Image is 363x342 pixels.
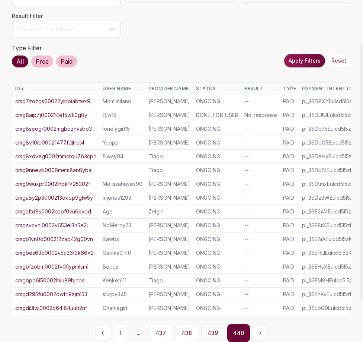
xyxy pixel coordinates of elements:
div: PAID [283,194,296,202]
div: Result [244,86,277,92]
div: Garima9140 [103,249,142,257]
div: Yuppp [103,139,142,146]
button: Apply Filters [284,54,325,67]
div: ONGOING [196,263,238,270]
div: PAID [283,235,296,243]
button: Previous page [95,326,110,341]
div: ONGOING [196,194,238,202]
a: cmg9wuxpr0002lhqk1x25302f [15,180,90,188]
button: 438 [175,324,198,342]
div: [PERSON_NAME] [148,125,190,133]
div: -- [244,249,277,257]
div: PAID [283,222,296,229]
div: -- [244,263,277,270]
div: ONGOING [196,98,238,105]
div: -- [244,304,277,312]
a: cmgd295fu0002dwfri9zjm153 [15,291,87,298]
div: -- [244,222,277,229]
div: ONGOING [196,208,238,215]
div: ONGOING [196,167,238,174]
span: ▲ [20,86,25,92]
div: -- [244,208,277,215]
div: -- [244,139,277,146]
a: cmg7zozgs00022yiboiabtwx9 [15,98,90,105]
a: cmg8v10ib00021477fdjtrot4 [15,139,84,146]
div: Tiago [148,153,190,160]
div: PAID [283,98,296,105]
div: [PERSON_NAME] [148,139,190,146]
div: Melissahayes90 [103,180,142,188]
div: -- [244,277,277,284]
div: [PERSON_NAME] [148,304,190,312]
div: ONGOING [196,153,238,160]
div: PAID [283,291,296,298]
div: mjones1293 [103,194,142,202]
div: ONGOING [196,222,238,229]
div: Becca [103,263,142,270]
div: Tiago [148,277,190,284]
div: -- [244,180,277,188]
div: ONGOING [196,304,238,312]
div: Tiago [148,167,190,174]
div: ONGOING [196,180,238,188]
a: cmgbfzobm0002fv0flypmlsm1 [15,263,89,270]
div: PAID [283,111,296,119]
div: -- [244,125,277,133]
div: ONGOING [196,235,238,243]
div: Bawbs [103,235,142,243]
div: [PERSON_NAME] [148,291,190,298]
div: [PERSON_NAME] [148,98,190,105]
div: [PERSON_NAME] [148,194,190,202]
button: 1 [113,324,128,342]
div: All [12,56,28,67]
label: Type Filter [12,44,42,52]
div: Charliegirl [103,304,142,312]
div: [PERSON_NAME] [148,180,190,188]
div: lonelygirl15 [103,125,142,133]
div: Age [103,208,142,215]
div: NoMercy23 [103,222,142,229]
button: 437 [149,324,172,342]
div: [PERSON_NAME] [148,249,190,257]
div: Paid [56,56,77,67]
div: Momimilano [103,98,142,105]
div: -- [244,291,277,298]
div: [PERSON_NAME] [148,111,190,119]
div: No_response [244,111,277,119]
div: -- [244,153,277,160]
div: -- [244,194,277,202]
div: PAID [283,277,296,284]
div: Status [196,86,238,92]
a: cmgdi3lwj0002o64i84uuh2nf [15,304,87,312]
a: cmga8y2p3000213okop9glw5y [15,194,93,202]
div: Type [283,86,296,92]
div: Result of the mission [18,24,101,33]
div: ONGOING [196,139,238,146]
div: PAID [283,167,296,174]
span: ... [131,326,146,340]
div: slurpy345 [103,291,142,298]
div: Free [31,56,53,67]
a: cmgbes63o0002v5c36f3k66x2 [15,249,94,257]
div: PAID [283,139,296,146]
div: -- [244,235,277,243]
div: PAID [283,249,296,257]
div: PAID [283,153,296,160]
button: Reset [327,54,351,67]
div: ONGOING [196,291,238,298]
div: Zelgin [148,208,190,215]
label: Result Filter [12,12,121,20]
div: -- [244,98,277,105]
button: 439 [201,324,224,342]
div: Djw15 [103,111,142,119]
div: -- [244,167,277,174]
a: cmg8seogr0002mgbozhvstro3 [15,125,92,133]
div: ONGOING [196,277,238,284]
div: DONE_FOR_USER [196,111,238,119]
div: ONGOING [196,125,238,133]
div: Elway04 [103,153,142,160]
a: cmg9nnevb0006mets8an6ybal [15,167,93,174]
button: 440 [227,324,250,342]
div: ID [15,86,97,92]
div: Kenken111 [103,277,142,284]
